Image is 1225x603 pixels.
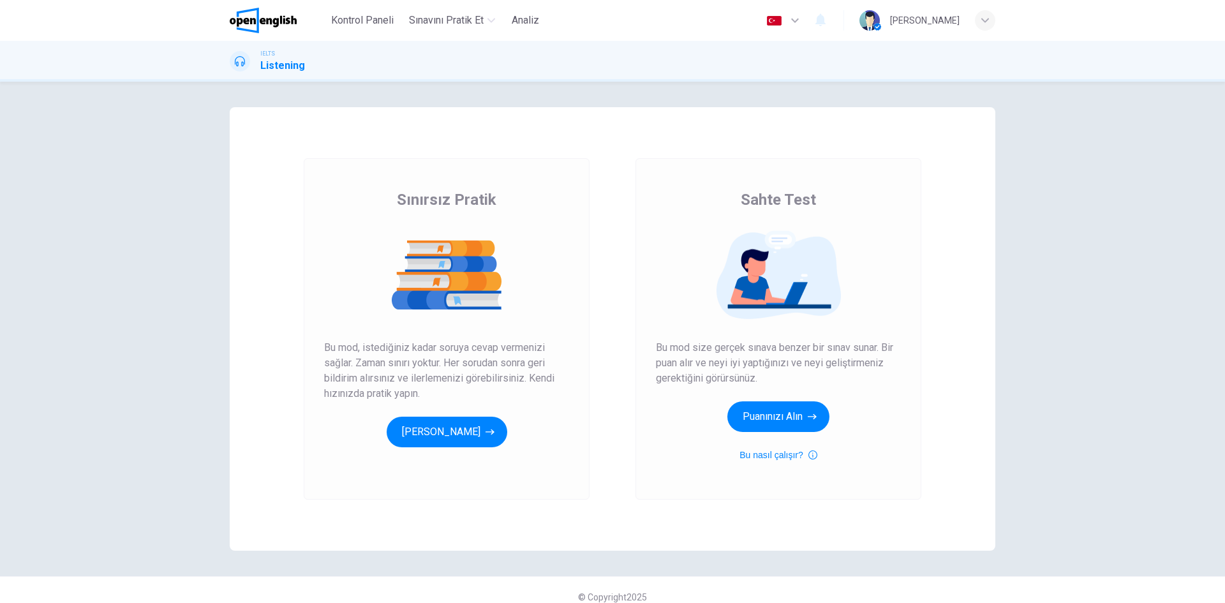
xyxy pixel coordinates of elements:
h1: Listening [260,58,305,73]
button: Kontrol Paneli [326,9,399,32]
span: IELTS [260,49,275,58]
span: Bu mod, istediğiniz kadar soruya cevap vermenizi sağlar. Zaman sınırı yoktur. Her sorudan sonra g... [324,340,569,401]
span: © Copyright 2025 [578,592,647,602]
button: Puanınızı Alın [727,401,829,432]
button: Analiz [505,9,546,32]
button: Bu nasıl çalışır? [739,447,817,463]
img: tr [766,16,782,26]
img: Profile picture [859,10,880,31]
a: OpenEnglish logo [230,8,326,33]
span: Analiz [512,13,539,28]
span: Sınırsız Pratik [397,190,496,210]
img: OpenEnglish logo [230,8,297,33]
button: Sınavını Pratik Et [404,9,500,32]
span: Kontrol Paneli [331,13,394,28]
span: Bu mod size gerçek sınava benzer bir sınav sunar. Bir puan alır ve neyi iyi yaptığınızı ve neyi g... [656,340,901,386]
button: [PERSON_NAME] [387,417,507,447]
span: Sahte Test [741,190,816,210]
div: [PERSON_NAME] [890,13,960,28]
span: Sınavını Pratik Et [409,13,484,28]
